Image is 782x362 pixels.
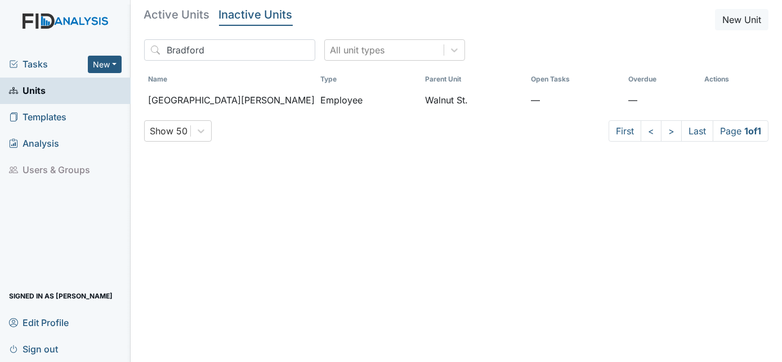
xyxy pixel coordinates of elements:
[609,120,768,142] nav: task-pagination
[88,56,122,73] button: New
[316,89,421,111] td: Employee
[681,120,713,142] a: Last
[526,70,624,89] th: Toggle SortBy
[624,70,700,89] th: Toggle SortBy
[9,340,58,358] span: Sign out
[144,70,316,89] th: Toggle SortBy
[715,9,768,30] button: New Unit
[421,70,526,89] th: Toggle SortBy
[744,125,761,137] strong: 1 of 1
[219,9,293,20] h5: Inactive Units
[700,70,756,89] th: Actions
[526,89,624,111] td: —
[330,43,385,57] div: All unit types
[9,287,113,305] span: Signed in as [PERSON_NAME]
[9,135,59,152] span: Analysis
[421,89,526,111] td: Walnut St.
[9,314,69,331] span: Edit Profile
[713,120,768,142] span: Page
[624,89,700,111] td: —
[609,120,641,142] a: First
[144,39,315,61] input: Search...
[150,124,188,138] div: Show 50
[9,57,88,71] a: Tasks
[9,108,66,126] span: Templates
[316,70,421,89] th: Toggle SortBy
[144,9,210,20] h5: Active Units
[149,93,315,107] span: [GEOGRAPHIC_DATA][PERSON_NAME]
[641,120,662,142] a: <
[661,120,682,142] a: >
[9,82,46,99] span: Units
